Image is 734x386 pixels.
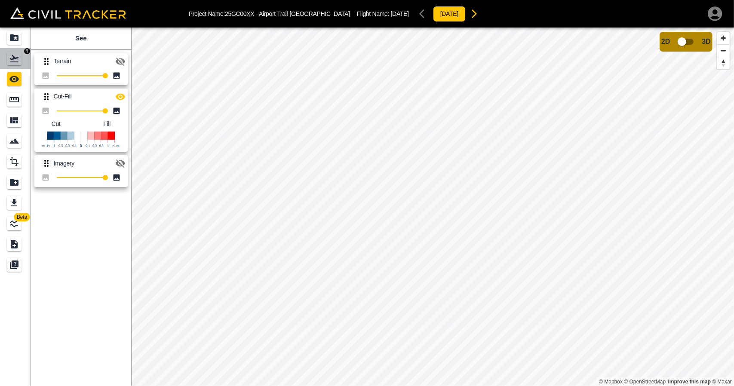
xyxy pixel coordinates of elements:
button: Zoom out [717,44,730,57]
a: Maxar [712,379,732,385]
p: Project Name: 25GC00XX - Airport Trail-[GEOGRAPHIC_DATA] [189,10,350,17]
a: Map feedback [668,379,711,385]
span: 2D [661,38,670,46]
button: Zoom in [717,32,730,44]
a: OpenStreetMap [624,379,666,385]
button: Reset bearing to north [717,57,730,69]
a: Mapbox [599,379,623,385]
span: 3D [702,38,711,46]
canvas: Map [131,28,734,386]
img: Civil Tracker [10,7,126,19]
button: [DATE] [433,6,466,22]
span: [DATE] [391,10,409,17]
p: Flight Name: [357,10,409,17]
